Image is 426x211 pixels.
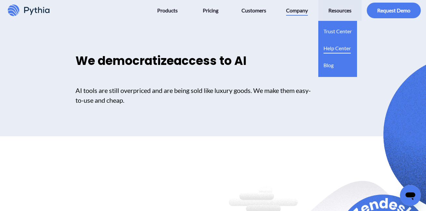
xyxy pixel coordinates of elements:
[323,26,352,37] span: Trust Center
[76,85,315,105] p: AI tools are still overpriced and are being sold like luxury goods. We make them easy-to-use and ...
[286,5,308,16] span: Company
[157,5,178,16] span: Products
[76,53,174,69] span: We democratize
[323,55,334,72] a: Blog
[203,5,218,16] span: Pricing
[323,60,334,70] span: Blog
[400,185,421,206] iframe: Кнопка запуска окна обмена сообщениями
[323,43,351,53] span: Help Center
[323,21,352,38] a: Trust Center
[328,5,351,16] span: Resources
[323,38,351,55] a: Help Center
[174,53,247,69] span: access to AI
[241,5,266,16] span: Customers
